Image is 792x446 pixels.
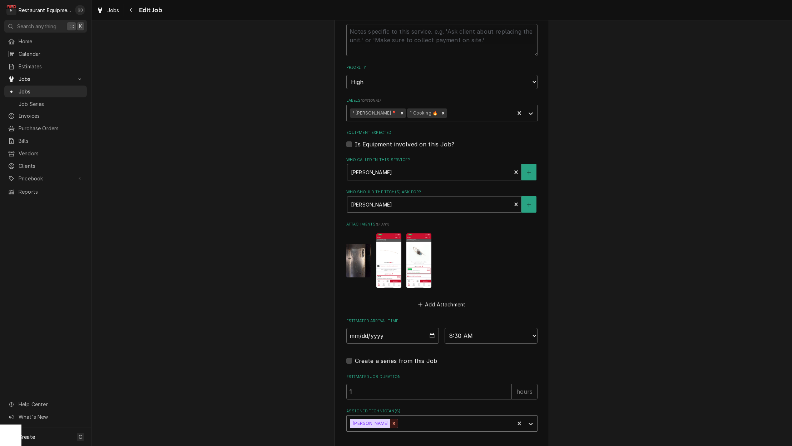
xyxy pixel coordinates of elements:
button: Add Attachment [417,299,467,309]
label: Is Equipment involved on this Job? [355,140,454,149]
button: Create New Contact [521,196,536,213]
span: Create [19,434,35,440]
span: Bills [19,137,83,145]
div: Technician Instructions [346,14,538,56]
a: Purchase Orders [4,122,87,134]
div: hours [512,384,538,399]
input: Date [346,328,439,344]
label: Attachments [346,222,538,227]
span: ( optional ) [361,98,381,102]
img: Lmrqef3QRdmy6LfINUdu [406,233,431,287]
button: Search anything⌘K [4,20,87,33]
a: Go to What's New [4,411,87,423]
img: 7WBTqU6pTFSbRQRiZyTM [376,233,401,287]
label: Labels [346,98,538,103]
a: Bills [4,135,87,147]
label: Priority [346,65,538,71]
a: Home [4,35,87,47]
a: Jobs [94,4,122,16]
button: Navigate back [125,4,137,16]
span: Vendors [19,150,83,157]
span: ( if any ) [376,222,389,226]
button: Create New Contact [521,164,536,180]
a: Reports [4,186,87,198]
span: Pricebook [19,175,73,182]
span: C [79,433,82,441]
div: Equipment Expected [346,130,538,148]
div: Remove Kaleb Lewis [390,419,398,428]
div: Remove ¹ Beckley📍 [398,108,406,118]
span: Jobs [107,6,119,14]
a: Clients [4,160,87,172]
div: Estimated Job Duration [346,374,538,399]
label: Who should the tech(s) ask for? [346,189,538,195]
span: K [79,23,82,30]
a: Job Series [4,98,87,110]
div: [PERSON_NAME] [350,419,390,428]
div: Who should the tech(s) ask for? [346,189,538,213]
a: Invoices [4,110,87,122]
span: Edit Job [137,5,162,15]
img: oJR8I1FeTuWQr32X96v0 [346,244,371,277]
span: Search anything [17,23,56,30]
label: Estimated Job Duration [346,374,538,380]
span: Reports [19,188,83,195]
span: Help Center [19,401,83,408]
span: Clients [19,162,83,170]
div: Labels [346,98,538,121]
div: Attachments [346,222,538,309]
a: Vendors [4,147,87,159]
span: Job Series [19,100,83,108]
a: Estimates [4,60,87,72]
span: Jobs [19,75,73,83]
span: Estimates [19,63,83,70]
span: Invoices [19,112,83,120]
div: R [6,5,16,15]
a: Jobs [4,86,87,97]
span: What's New [19,413,83,421]
span: Jobs [19,88,83,95]
label: Assigned Technician(s) [346,408,538,414]
div: Gary Beaver's Avatar [75,5,85,15]
label: Estimated Arrival Time [346,318,538,324]
a: Go to Jobs [4,73,87,85]
div: Who called in this service? [346,157,538,180]
svg: Create New Contact [527,170,531,175]
select: Time Select [445,328,538,344]
div: ¹ [PERSON_NAME]📍 [350,108,398,118]
a: Go to Pricebook [4,173,87,184]
div: GB [75,5,85,15]
label: Equipment Expected [346,130,538,136]
div: Estimated Arrival Time [346,318,538,344]
div: Restaurant Equipment Diagnostics's Avatar [6,5,16,15]
span: ⌘ [69,23,74,30]
div: Restaurant Equipment Diagnostics [19,6,71,14]
div: Assigned Technician(s) [346,408,538,432]
label: Create a series from this Job [355,357,437,365]
a: Calendar [4,48,87,60]
span: Home [19,38,83,45]
svg: Create New Contact [527,202,531,207]
div: Remove ⁴ Cooking 🔥 [439,108,447,118]
label: Who called in this service? [346,157,538,163]
a: Go to Help Center [4,398,87,410]
span: Purchase Orders [19,125,83,132]
div: Priority [346,65,538,89]
span: Calendar [19,50,83,58]
div: ⁴ Cooking 🔥 [407,108,439,118]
